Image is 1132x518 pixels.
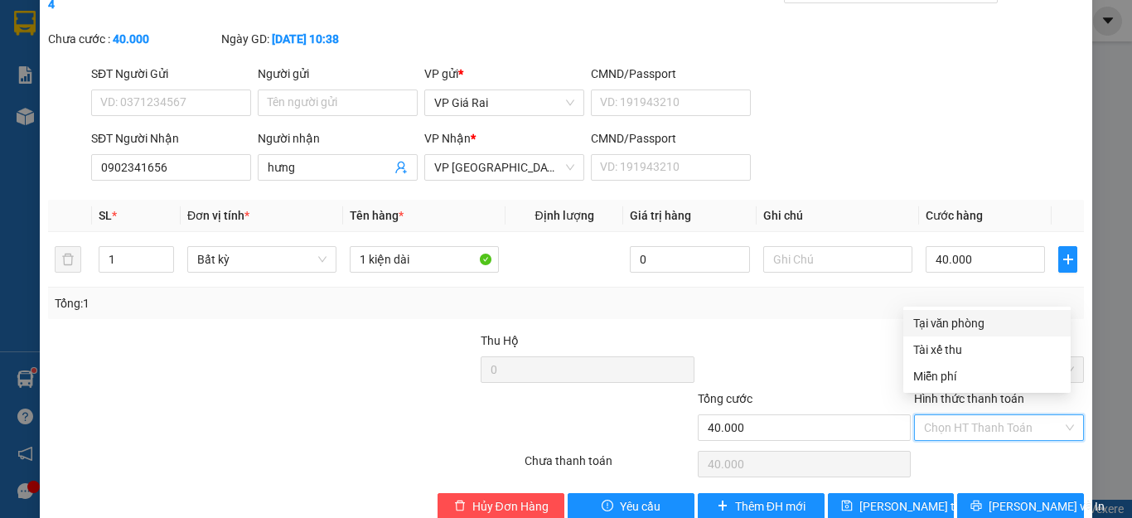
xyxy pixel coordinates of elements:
[630,209,691,222] span: Giá trị hàng
[424,132,471,145] span: VP Nhận
[523,452,696,481] div: Chưa thanh toán
[763,246,912,273] input: Ghi Chú
[735,497,805,516] span: Thêm ĐH mới
[55,246,81,273] button: delete
[757,200,919,232] th: Ghi chú
[95,11,179,31] b: TRÍ NHÂN
[472,497,549,516] span: Hủy Đơn Hàng
[698,392,752,405] span: Tổng cước
[394,161,408,174] span: user-add
[350,209,404,222] span: Tên hàng
[434,155,574,180] span: VP Sài Gòn
[914,392,1024,405] label: Hình thức thanh toán
[913,341,1061,359] div: Tài xế thu
[535,209,593,222] span: Định lượng
[272,32,339,46] b: [DATE] 10:38
[841,500,853,513] span: save
[989,497,1105,516] span: [PERSON_NAME] và In
[95,81,109,94] span: phone
[926,209,983,222] span: Cước hàng
[113,32,149,46] b: 40.000
[717,500,728,513] span: plus
[7,78,316,99] li: 0983 44 7777
[350,246,499,273] input: VD: Bàn, Ghế
[924,415,1074,440] span: Chọn HT Thanh Toán
[591,129,751,148] div: CMND/Passport
[187,209,249,222] span: Đơn vị tính
[1058,246,1077,273] button: plus
[99,209,112,222] span: SL
[7,123,170,151] b: GỬI : VP Giá Rai
[602,500,613,513] span: exclamation-circle
[424,65,584,83] div: VP gửi
[91,65,251,83] div: SĐT Người Gửi
[913,367,1061,385] div: Miễn phí
[970,500,982,513] span: printer
[591,65,751,83] div: CMND/Passport
[221,30,391,48] div: Ngày GD:
[1059,253,1076,266] span: plus
[620,497,660,516] span: Yêu cầu
[7,36,316,78] li: [STREET_ADDRESS][PERSON_NAME]
[258,65,418,83] div: Người gửi
[859,497,992,516] span: [PERSON_NAME] thay đổi
[481,334,519,347] span: Thu Hộ
[55,294,438,312] div: Tổng: 1
[197,247,327,272] span: Bất kỳ
[258,129,418,148] div: Người nhận
[91,129,251,148] div: SĐT Người Nhận
[95,40,109,53] span: environment
[913,314,1061,332] div: Tại văn phòng
[454,500,466,513] span: delete
[48,30,218,48] div: Chưa cước :
[434,90,574,115] span: VP Giá Rai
